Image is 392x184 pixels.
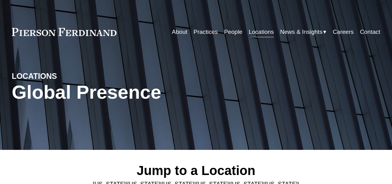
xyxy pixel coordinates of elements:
a: Practices [194,26,218,38]
h2: Jump to a Location [89,163,304,179]
a: Locations [249,26,274,38]
a: folder dropdown [280,26,326,38]
h4: LOCATIONS [12,71,104,81]
a: Contact [360,26,381,38]
span: News & Insights [280,27,322,37]
a: About [172,26,187,38]
a: People [224,26,242,38]
a: Careers [333,26,354,38]
h1: Global Presence [12,81,258,103]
